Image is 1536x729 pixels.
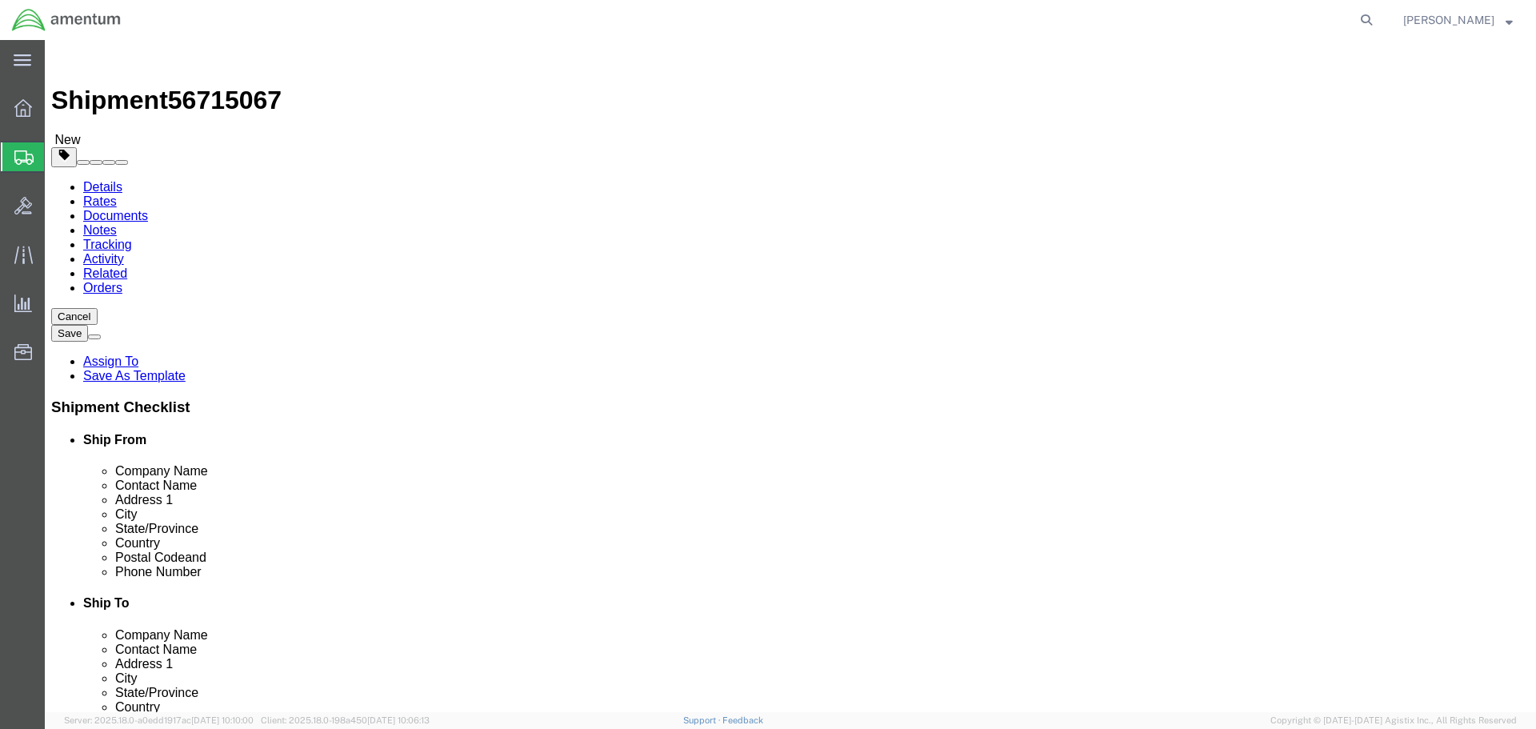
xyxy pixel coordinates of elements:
[64,715,254,725] span: Server: 2025.18.0-a0edd1917ac
[1402,10,1514,30] button: [PERSON_NAME]
[191,715,254,725] span: [DATE] 10:10:00
[1403,11,1494,29] span: Rob Allmond
[1270,714,1517,727] span: Copyright © [DATE]-[DATE] Agistix Inc., All Rights Reserved
[367,715,430,725] span: [DATE] 10:06:13
[722,715,763,725] a: Feedback
[45,40,1536,712] iframe: FS Legacy Container
[683,715,723,725] a: Support
[11,8,122,32] img: logo
[261,715,430,725] span: Client: 2025.18.0-198a450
